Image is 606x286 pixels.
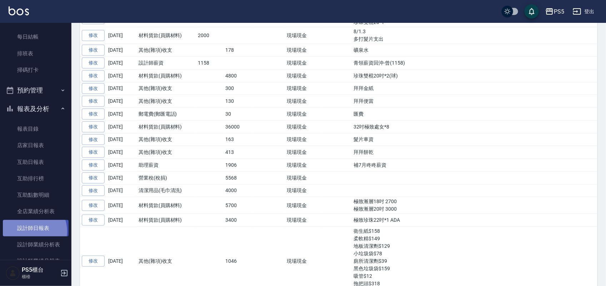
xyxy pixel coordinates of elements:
[285,82,321,95] td: 現場現金
[137,57,196,70] td: 設計師薪資
[525,4,539,19] button: save
[3,62,69,78] a: 掃碼打卡
[3,81,69,100] button: 預約管理
[285,44,321,57] td: 現場現金
[3,100,69,118] button: 報表及分析
[196,27,224,44] td: 2000
[352,214,597,227] td: 極致珍珠22吋*1 ADA
[224,69,254,82] td: 4800
[137,214,196,227] td: 材料貨款(員購材料)
[285,184,321,197] td: 現場現金
[285,133,321,146] td: 現場現金
[3,121,69,137] a: 報表目錄
[3,154,69,170] a: 互助日報表
[106,69,137,82] td: [DATE]
[106,95,137,108] td: [DATE]
[82,215,105,226] a: 修改
[137,171,196,184] td: 營業稅(稅捐)
[3,220,69,236] a: 設計師日報表
[3,203,69,220] a: 全店業績分析表
[82,256,105,267] a: 修改
[352,44,597,57] td: 礦泉水
[285,69,321,82] td: 現場現金
[82,134,105,145] a: 修改
[542,4,567,19] button: PS5
[224,159,254,172] td: 1906
[285,120,321,133] td: 現場現金
[22,266,58,274] h5: PS5櫃台
[106,214,137,227] td: [DATE]
[224,133,254,146] td: 163
[82,121,105,132] a: 修改
[224,184,254,197] td: 4000
[224,171,254,184] td: 5568
[82,147,105,158] a: 修改
[106,171,137,184] td: [DATE]
[137,159,196,172] td: 助理薪資
[3,253,69,269] a: 設計師業績月報表
[22,274,58,280] p: 櫃檯
[82,83,105,94] a: 修改
[285,197,321,214] td: 現場現金
[285,214,321,227] td: 現場現金
[82,30,105,41] a: 修改
[106,108,137,121] td: [DATE]
[352,27,597,44] td: 8/1.3 多打髮片支出
[352,159,597,172] td: 補7月咚咚薪資
[82,200,105,211] a: 修改
[106,184,137,197] td: [DATE]
[82,109,105,120] a: 修改
[224,108,254,121] td: 30
[352,82,597,95] td: 拜拜金紙
[352,133,597,146] td: 髮片車資
[9,6,29,15] img: Logo
[82,57,105,69] a: 修改
[3,29,69,45] a: 每日結帳
[554,7,564,16] div: PS5
[137,82,196,95] td: 其他(雜項)收支
[82,185,105,196] a: 修改
[82,70,105,81] a: 修改
[137,69,196,82] td: 材料貨款(員購材料)
[137,184,196,197] td: 清潔用品(毛巾清洗)
[106,197,137,214] td: [DATE]
[285,171,321,184] td: 現場現金
[106,57,137,70] td: [DATE]
[3,236,69,253] a: 設計師業績分析表
[106,27,137,44] td: [DATE]
[570,5,597,18] button: 登出
[285,146,321,159] td: 現場現金
[196,57,224,70] td: 1158
[352,108,597,121] td: 匯費
[6,266,20,280] img: Person
[137,146,196,159] td: 其他(雜項)收支
[352,95,597,108] td: 拜拜便當
[352,57,597,70] td: 青領薪資回沖-曾(1158)
[3,137,69,154] a: 店家日報表
[3,170,69,187] a: 互助排行榜
[224,214,254,227] td: 3400
[106,159,137,172] td: [DATE]
[106,133,137,146] td: [DATE]
[352,69,597,82] td: 珍珠雙棍20吋*2(球)
[3,45,69,62] a: 排班表
[224,146,254,159] td: 413
[224,82,254,95] td: 300
[137,197,196,214] td: 材料貨款(員購材料)
[137,27,196,44] td: 材料貨款(員購材料)
[3,187,69,203] a: 互助點數明細
[352,197,597,214] td: 極致漸層18吋 2700 極致漸層20吋 3000
[137,95,196,108] td: 其他(雜項)收支
[285,57,321,70] td: 現場現金
[82,172,105,184] a: 修改
[82,96,105,107] a: 修改
[137,133,196,146] td: 其他(雜項)收支
[285,95,321,108] td: 現場現金
[224,197,254,214] td: 5700
[137,108,196,121] td: 郵電費(郵匯電話)
[137,120,196,133] td: 材料貨款(員購材料)
[82,160,105,171] a: 修改
[352,146,597,159] td: 拜拜餅乾
[285,108,321,121] td: 現場現金
[285,27,321,44] td: 現場現金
